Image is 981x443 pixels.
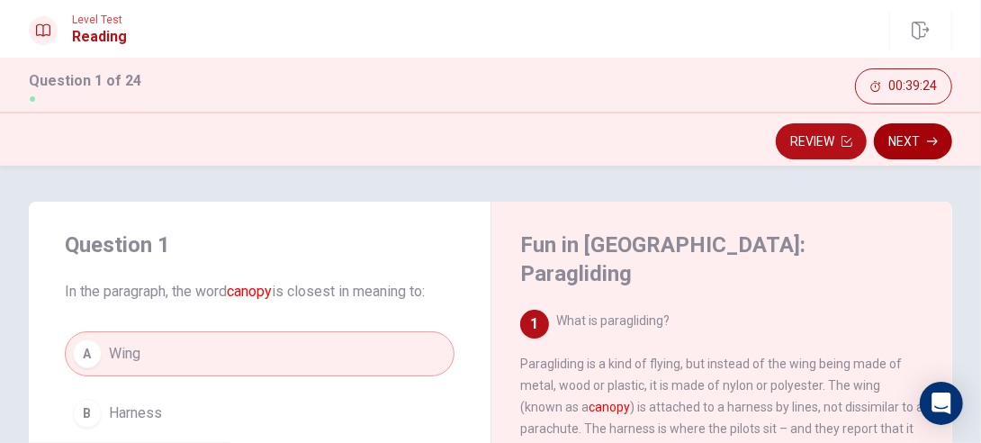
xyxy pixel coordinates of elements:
[72,14,127,26] span: Level Test
[73,399,102,428] div: B
[520,231,919,288] h4: Fun in [GEOGRAPHIC_DATA]: Paragliding
[888,79,937,94] span: 00:39:24
[589,400,630,414] font: canopy
[520,310,549,339] div: 1
[855,68,952,104] button: 00:39:24
[109,402,162,424] span: Harness
[65,391,454,436] button: BHarness
[65,331,454,376] button: AWing
[109,343,140,365] span: Wing
[29,70,144,92] h1: Question 1 of 24
[920,382,963,425] div: Open Intercom Messenger
[65,231,454,259] h4: Question 1
[776,123,867,159] button: Review
[72,26,127,48] h1: Reading
[227,283,272,300] font: canopy
[73,339,102,368] div: A
[65,281,454,303] span: In the paragraph, the word is closest in meaning to:
[874,123,952,159] button: Next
